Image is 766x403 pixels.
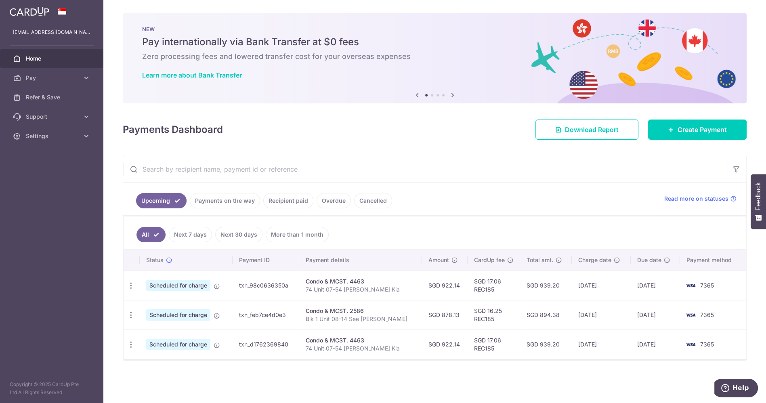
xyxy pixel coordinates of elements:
[142,26,727,32] p: NEW
[572,271,631,300] td: [DATE]
[468,300,520,330] td: SGD 16.25 REC185
[306,336,415,344] div: Condo & MCST. 4463
[306,285,415,294] p: 74 Unit 07-54 [PERSON_NAME] Kia
[233,330,299,359] td: txn_d1762369840
[26,132,79,140] span: Settings
[26,74,79,82] span: Pay
[682,310,699,320] img: Bank Card
[123,13,747,103] img: Bank transfer banner
[631,300,680,330] td: [DATE]
[136,193,187,208] a: Upcoming
[678,125,727,134] span: Create Payment
[354,193,392,208] a: Cancelled
[263,193,313,208] a: Recipient paid
[700,341,714,348] span: 7365
[299,250,422,271] th: Payment details
[664,195,737,203] a: Read more on statuses
[700,311,714,318] span: 7365
[637,256,661,264] span: Due date
[306,344,415,353] p: 74 Unit 07-54 [PERSON_NAME] Kia
[520,271,572,300] td: SGD 939.20
[664,195,728,203] span: Read more on statuses
[215,227,262,242] a: Next 30 days
[572,300,631,330] td: [DATE]
[527,256,553,264] span: Total amt.
[169,227,212,242] a: Next 7 days
[631,330,680,359] td: [DATE]
[233,300,299,330] td: txn_feb7ce4d0e3
[428,256,449,264] span: Amount
[142,52,727,61] h6: Zero processing fees and lowered transfer cost for your overseas expenses
[680,250,746,271] th: Payment method
[572,330,631,359] td: [DATE]
[700,282,714,289] span: 7365
[468,330,520,359] td: SGD 17.06 REC185
[682,281,699,290] img: Bank Card
[26,113,79,121] span: Support
[468,271,520,300] td: SGD 17.06 REC185
[266,227,329,242] a: More than 1 month
[755,182,762,210] span: Feedback
[233,271,299,300] td: txn_98c0636350a
[136,227,166,242] a: All
[422,271,468,300] td: SGD 922.14
[123,156,727,182] input: Search by recipient name, payment id or reference
[422,330,468,359] td: SGD 922.14
[190,193,260,208] a: Payments on the way
[422,300,468,330] td: SGD 878.13
[26,93,79,101] span: Refer & Save
[146,280,210,291] span: Scheduled for charge
[317,193,351,208] a: Overdue
[13,28,90,36] p: [EMAIL_ADDRESS][DOMAIN_NAME]
[520,330,572,359] td: SGD 939.20
[535,120,638,140] a: Download Report
[520,300,572,330] td: SGD 894.38
[10,6,49,16] img: CardUp
[142,36,727,48] h5: Pay internationally via Bank Transfer at $0 fees
[751,174,766,229] button: Feedback - Show survey
[578,256,611,264] span: Charge date
[306,277,415,285] div: Condo & MCST. 4463
[682,340,699,349] img: Bank Card
[565,125,619,134] span: Download Report
[146,309,210,321] span: Scheduled for charge
[233,250,299,271] th: Payment ID
[631,271,680,300] td: [DATE]
[26,55,79,63] span: Home
[714,379,758,399] iframe: Opens a widget where you can find more information
[474,256,505,264] span: CardUp fee
[306,315,415,323] p: Blk 1 Unit 08-14 See [PERSON_NAME]
[146,256,164,264] span: Status
[142,71,242,79] a: Learn more about Bank Transfer
[648,120,747,140] a: Create Payment
[123,122,223,137] h4: Payments Dashboard
[306,307,415,315] div: Condo & MCST. 2586
[146,339,210,350] span: Scheduled for charge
